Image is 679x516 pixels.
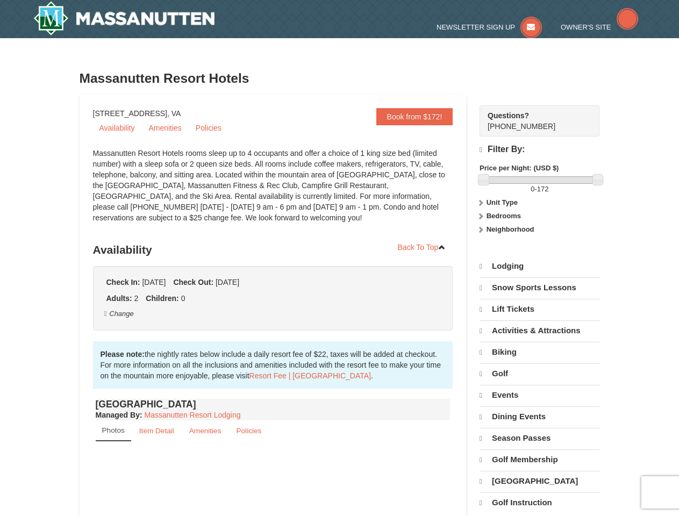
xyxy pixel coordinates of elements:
[480,428,599,448] a: Season Passes
[104,308,134,320] button: Change
[134,294,139,303] span: 2
[182,420,228,441] a: Amenities
[80,68,600,89] h3: Massanutten Resort Hotels
[142,278,166,286] span: [DATE]
[93,341,453,389] div: the nightly rates below include a daily resort fee of $22, taxes will be added at checkout. For m...
[480,256,599,276] a: Lodging
[189,427,221,435] small: Amenities
[96,411,140,419] span: Managed By
[480,320,599,341] a: Activities & Attractions
[93,148,453,234] div: Massanutten Resort Hotels rooms sleep up to 4 occupants and offer a choice of 1 king size bed (li...
[216,278,239,286] span: [DATE]
[437,23,515,31] span: Newsletter Sign Up
[96,399,451,410] h4: [GEOGRAPHIC_DATA]
[93,239,453,261] h3: Availability
[145,411,241,419] a: Massanutten Resort Lodging
[487,198,518,206] strong: Unit Type
[142,120,188,136] a: Amenities
[480,492,599,513] a: Golf Instruction
[531,185,534,193] span: 0
[480,145,599,155] h4: Filter By:
[391,239,453,255] a: Back To Top
[480,406,599,427] a: Dining Events
[93,120,141,136] a: Availability
[132,420,181,441] a: Item Detail
[139,427,174,435] small: Item Detail
[437,23,542,31] a: Newsletter Sign Up
[480,363,599,384] a: Golf
[249,371,371,380] a: Resort Fee | [GEOGRAPHIC_DATA]
[102,426,125,434] small: Photos
[480,164,559,172] strong: Price per Night: (USD $)
[487,225,534,233] strong: Neighborhood
[146,294,178,303] strong: Children:
[480,184,599,195] label: -
[480,277,599,298] a: Snow Sports Lessons
[376,108,453,125] a: Book from $172!
[96,411,142,419] strong: :
[480,471,599,491] a: [GEOGRAPHIC_DATA]
[480,385,599,405] a: Events
[106,294,132,303] strong: Adults:
[189,120,228,136] a: Policies
[537,185,549,193] span: 172
[236,427,261,435] small: Policies
[480,342,599,362] a: Biking
[487,212,521,220] strong: Bedrooms
[181,294,185,303] span: 0
[488,111,529,120] strong: Questions?
[561,23,611,31] span: Owner's Site
[33,1,215,35] a: Massanutten Resort
[33,1,215,35] img: Massanutten Resort Logo
[229,420,268,441] a: Policies
[480,299,599,319] a: Lift Tickets
[173,278,213,286] strong: Check Out:
[101,350,145,359] strong: Please note:
[561,23,638,31] a: Owner's Site
[106,278,140,286] strong: Check In:
[488,110,580,131] span: [PHONE_NUMBER]
[480,449,599,470] a: Golf Membership
[96,420,131,441] a: Photos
